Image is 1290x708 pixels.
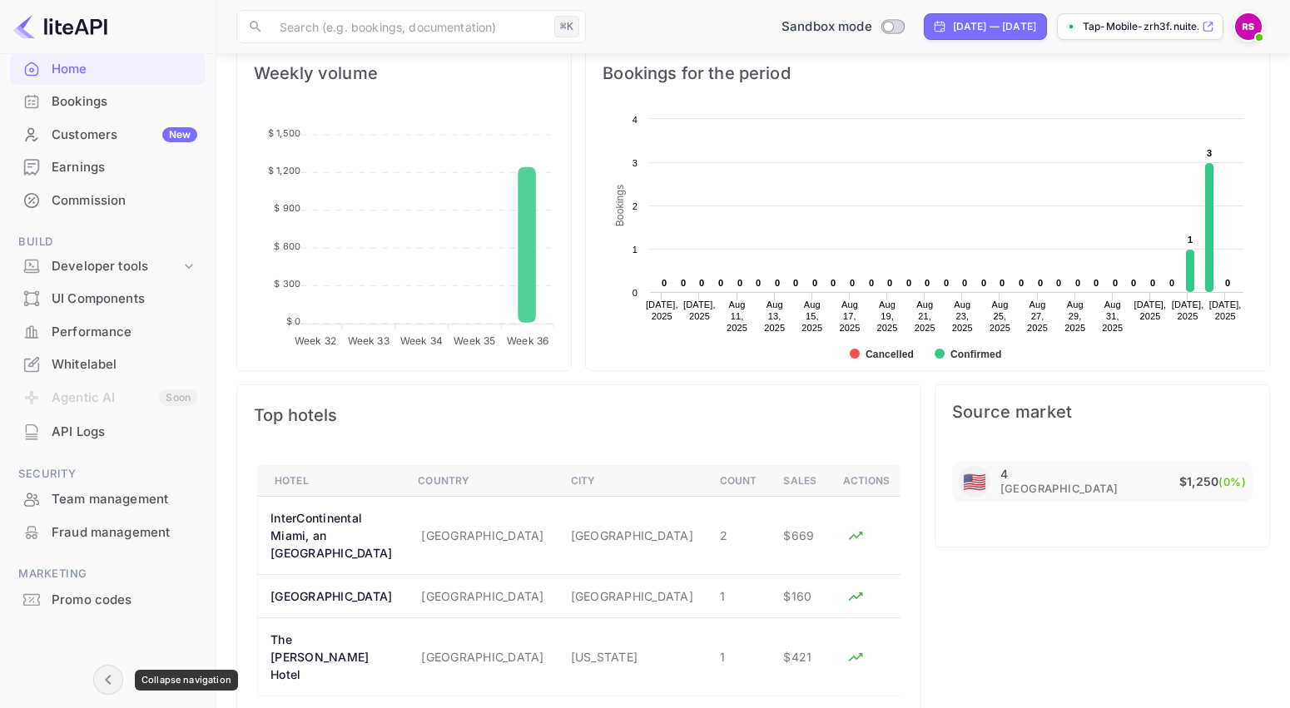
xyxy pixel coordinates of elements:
text: 0 [1056,278,1061,288]
text: 0 [1150,278,1155,288]
text: 0 [1113,278,1118,288]
text: Aug 29, 2025 [1064,300,1085,333]
div: Promo codes [10,584,206,616]
span: Weekly volume [254,60,554,87]
tspan: Week 35 [454,334,495,347]
th: City [558,466,707,497]
div: Collapse navigation [135,670,238,691]
text: [DATE], 2025 [683,300,716,321]
button: Analyze hotel markup performance [843,645,868,670]
th: Hotel [258,466,405,497]
th: [GEOGRAPHIC_DATA] [258,575,405,618]
div: Fraud management [52,523,197,542]
text: 0 [718,278,723,288]
text: 0 [1169,278,1174,288]
div: Fraud management [10,517,206,549]
p: 4 [1000,467,1008,481]
text: Cancelled [866,349,914,360]
div: UI Components [10,283,206,315]
text: 1 [1188,235,1193,245]
text: Bookings [614,185,626,227]
text: 0 [1000,278,1005,288]
span: Bookings for the period [603,60,1253,87]
span: Marketing [10,565,206,583]
a: UI Components [10,283,206,314]
div: Bookings [52,92,197,111]
span: Security [10,465,206,483]
text: Aug 23, 2025 [952,300,973,333]
tspan: $ 300 [274,278,300,290]
a: API Logs [10,416,206,447]
table: a dense table [257,465,907,696]
td: 1 [707,575,771,618]
text: 0 [1019,278,1024,288]
td: [GEOGRAPHIC_DATA] [404,497,557,575]
div: API Logs [52,423,197,442]
td: $160 [770,575,830,618]
button: Analyze hotel markup performance [843,584,868,609]
td: [GEOGRAPHIC_DATA] [404,618,557,696]
a: Whitelabel [10,349,206,379]
div: CustomersNew [10,119,206,151]
div: Developer tools [52,257,181,276]
text: 0 [699,278,704,288]
text: [DATE], 2025 [646,300,678,321]
a: Earnings [10,151,206,182]
div: Earnings [52,158,197,177]
text: 0 [633,288,638,298]
tspan: Week 36 [507,334,548,347]
img: LiteAPI logo [13,13,107,40]
text: 4 [633,115,638,125]
div: Home [10,53,206,86]
text: 0 [925,278,930,288]
text: 2 [633,201,638,211]
div: Customers [52,126,197,145]
div: API Logs [10,416,206,448]
text: Aug 15, 2025 [802,300,823,333]
text: Aug 25, 2025 [990,300,1010,333]
text: 0 [662,278,667,288]
p: Tap-Mobile-zrh3f.nuite... [1083,19,1198,34]
td: $421 [770,618,830,696]
a: Performance [10,316,206,347]
th: The [PERSON_NAME] Hotel [258,618,405,696]
text: Aug 27, 2025 [1027,300,1048,333]
button: Collapse navigation [93,665,123,695]
text: 0 [1131,278,1136,288]
text: [DATE], 2025 [1209,300,1242,321]
td: 1 [707,618,771,696]
span: Sandbox mode [781,17,872,37]
div: Developer tools [10,252,206,281]
text: 0 [850,278,855,288]
p: $1,250 [1179,472,1246,492]
input: Search (e.g. bookings, documentation) [270,10,548,43]
text: [DATE], 2025 [1172,300,1204,321]
text: Aug 17, 2025 [840,300,861,333]
text: 0 [831,278,836,288]
text: 1 [633,245,638,255]
text: 0 [962,278,967,288]
tspan: Week 33 [348,334,389,347]
span: Source market [952,402,1253,422]
tspan: $ 600 [274,240,300,252]
td: [GEOGRAPHIC_DATA] [558,497,707,575]
tspan: Week 32 [295,334,336,347]
text: Confirmed [950,349,1001,360]
text: 0 [681,278,686,288]
tspan: Week 34 [400,334,443,347]
text: 0 [775,278,780,288]
th: Country [404,466,557,497]
span: United States [963,463,986,501]
div: Home [52,60,197,79]
td: 2 [707,497,771,575]
text: 0 [1225,278,1230,288]
button: Analyze hotel markup performance [843,523,868,548]
div: Performance [10,316,206,349]
text: 0 [812,278,817,288]
th: InterContinental Miami, an [GEOGRAPHIC_DATA] [258,497,405,575]
div: Click to change the date range period [924,13,1047,40]
text: 0 [887,278,892,288]
a: CustomersNew [10,119,206,150]
a: Home [10,53,206,84]
div: Performance [52,323,197,342]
